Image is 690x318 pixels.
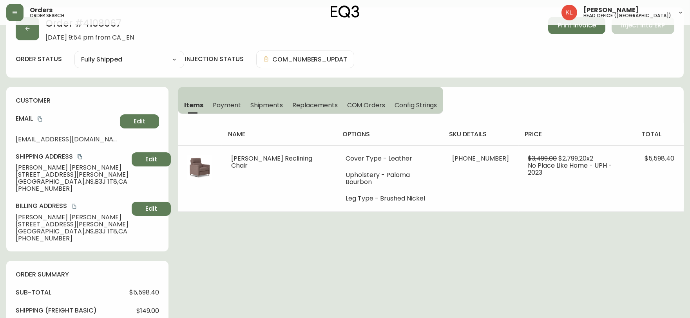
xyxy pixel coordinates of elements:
[184,101,203,109] span: Items
[187,155,212,180] img: 90c82448-44c7-4da9-acf5-7e9bdd050011.jpg
[16,164,129,171] span: [PERSON_NAME] [PERSON_NAME]
[185,55,244,63] h4: injection status
[250,101,283,109] span: Shipments
[331,5,360,18] img: logo
[16,270,159,279] h4: order summary
[228,130,330,139] h4: name
[120,114,159,128] button: Edit
[16,221,129,228] span: [STREET_ADDRESS][PERSON_NAME]
[36,115,44,123] button: copy
[16,214,129,221] span: [PERSON_NAME] [PERSON_NAME]
[16,136,117,143] span: [EMAIL_ADDRESS][DOMAIN_NAME]
[16,114,117,123] h4: Email
[645,154,674,163] span: $5,598.40
[16,306,97,315] h4: Shipping ( Freight Basic )
[132,202,171,216] button: Edit
[16,288,51,297] h4: sub-total
[45,17,134,34] h2: Order # 4108067
[558,21,596,30] span: Print Invoice
[16,152,129,161] h4: Shipping Address
[129,289,159,296] span: $5,598.40
[449,130,513,139] h4: sku details
[548,17,605,34] button: Print Invoice
[342,130,436,139] h4: options
[16,171,129,178] span: [STREET_ADDRESS][PERSON_NAME]
[145,204,157,213] span: Edit
[134,117,145,126] span: Edit
[16,202,129,210] h4: Billing Address
[347,101,386,109] span: COM Orders
[559,154,594,163] span: $2,799.20 x 2
[525,130,629,139] h4: price
[16,228,129,235] span: [GEOGRAPHIC_DATA] , NS , B3J 1T8 , CA
[561,5,577,20] img: 2c0c8aa7421344cf0398c7f872b772b5
[16,185,129,192] span: [PHONE_NUMBER]
[231,154,312,170] span: [PERSON_NAME] Reclining Chair
[16,55,62,63] label: order status
[45,34,134,41] span: [DATE] 9:54 pm from CA_EN
[213,101,241,109] span: Payment
[70,202,78,210] button: copy
[528,154,557,163] span: $3,499.00
[30,7,53,13] span: Orders
[136,307,159,314] span: $149.00
[346,155,433,162] li: Cover Type - Leather
[292,101,337,109] span: Replacements
[16,96,159,105] h4: customer
[132,152,171,166] button: Edit
[453,154,509,163] span: [PHONE_NUMBER]
[16,235,129,242] span: [PHONE_NUMBER]
[76,153,84,161] button: copy
[346,172,433,186] li: Upholstery - Paloma Bourbon
[583,7,639,13] span: [PERSON_NAME]
[145,155,157,164] span: Edit
[395,101,437,109] span: Config Strings
[346,195,433,202] li: Leg Type - Brushed Nickel
[641,130,677,139] h4: total
[583,13,671,18] h5: head office ([GEOGRAPHIC_DATA])
[16,178,129,185] span: [GEOGRAPHIC_DATA] , NS , B3J 1T8 , CA
[30,13,64,18] h5: order search
[528,161,612,177] span: No Place Like Home - UPH - 2023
